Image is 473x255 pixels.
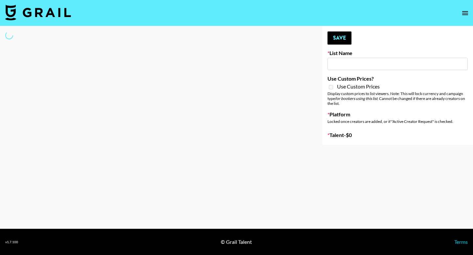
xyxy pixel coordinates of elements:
label: Platform [327,111,468,118]
img: Grail Talent [5,5,71,20]
div: Display custom prices to list viewers. Note: This will lock currency and campaign type . Cannot b... [327,91,468,106]
a: Terms [454,239,468,245]
label: Talent - $ 0 [327,132,468,138]
button: open drawer [459,7,472,20]
em: for bookers using this list [335,96,377,101]
div: v 1.7.100 [5,240,18,244]
label: Use Custom Prices? [327,75,468,82]
label: List Name [327,50,468,56]
div: © Grail Talent [221,239,252,245]
div: Locked once creators are added, or if "Active Creator Request" is checked. [327,119,468,124]
span: Use Custom Prices [337,83,380,90]
button: Save [327,31,351,45]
